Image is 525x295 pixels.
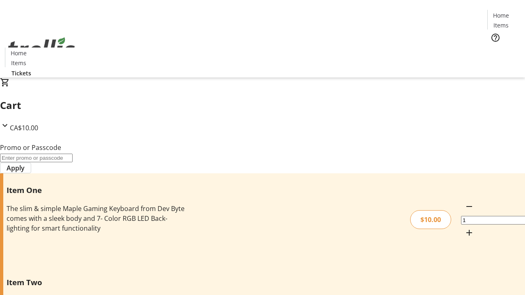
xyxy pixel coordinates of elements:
[5,28,78,69] img: Orient E2E Organization XcBwJAKo9D's Logo
[7,277,186,288] h3: Item Two
[461,225,477,241] button: Increment by one
[11,49,27,57] span: Home
[7,163,25,173] span: Apply
[461,198,477,215] button: Decrement by one
[410,210,451,229] div: $10.00
[494,48,514,56] span: Tickets
[11,59,26,67] span: Items
[488,21,514,29] a: Items
[7,204,186,233] div: The slim & simple Maple Gaming Keyboard from Dev Byte comes with a sleek body and 7- Color RGB LE...
[488,11,514,20] a: Home
[5,69,38,77] a: Tickets
[5,59,32,67] a: Items
[487,29,504,46] button: Help
[11,69,31,77] span: Tickets
[10,123,38,132] span: CA$10.00
[487,48,520,56] a: Tickets
[7,184,186,196] h3: Item One
[493,21,509,29] span: Items
[5,49,32,57] a: Home
[493,11,509,20] span: Home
